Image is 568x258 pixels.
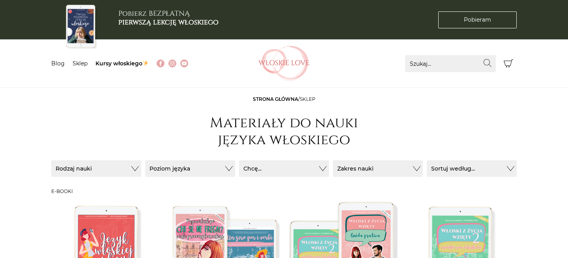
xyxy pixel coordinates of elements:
b: pierwszą lekcję włoskiego [118,17,219,27]
button: Poziom języka [145,160,235,177]
img: ✨ [143,60,148,66]
h3: Pobierz BEZPŁATNĄ [118,9,219,26]
button: Rodzaj nauki [51,160,141,177]
button: Zakres nauki [333,160,423,177]
a: Sklep [73,60,88,67]
a: Strona główna [253,96,298,102]
button: Sortuj według... [427,160,517,177]
button: Chcę... [239,160,329,177]
input: Szukaj... [405,55,496,72]
span: / [253,96,316,102]
h1: Materiały do nauki języka włoskiego [205,115,363,148]
span: sklep [300,96,316,102]
img: Włoskielove [258,46,310,81]
h3: E-booki [51,189,517,194]
a: Blog [51,60,65,67]
button: Koszyk [500,55,517,72]
a: Pobieram [438,11,517,28]
a: Kursy włoskiego [95,60,149,67]
span: Pobieram [464,16,491,24]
